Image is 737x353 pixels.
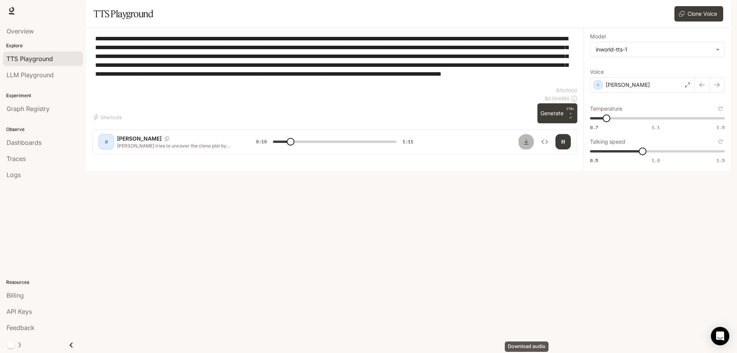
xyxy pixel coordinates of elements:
[92,111,125,123] button: Shortcuts
[117,135,162,143] p: [PERSON_NAME]
[537,134,552,149] button: Inspect
[674,6,723,22] button: Clone Voice
[590,139,625,144] p: Talking speed
[567,106,574,116] p: CTRL +
[590,157,598,164] span: 0.5
[716,104,725,113] button: Reset to default
[100,136,112,148] div: D
[590,42,724,57] div: inworld-tts-1
[590,124,598,131] span: 0.7
[590,69,604,75] p: Voice
[556,87,577,94] p: 970 / 1000
[652,124,660,131] span: 1.1
[505,341,549,352] div: Download audio
[652,157,660,164] span: 1.0
[256,138,267,146] span: 0:10
[716,138,725,146] button: Reset to default
[162,136,172,141] button: Copy Voice ID
[117,143,238,149] p: [PERSON_NAME] tries to uncover the clone plot by himself instead of calling for help. That's ego....
[567,106,574,120] p: ⏎
[590,106,622,111] p: Temperature
[596,46,712,53] div: inworld-tts-1
[403,138,413,146] span: 1:11
[94,6,153,22] h1: TTS Playground
[537,103,577,123] button: GenerateCTRL +⏎
[717,124,725,131] span: 1.5
[711,327,729,345] div: Open Intercom Messenger
[606,81,650,89] p: [PERSON_NAME]
[590,34,606,39] p: Model
[519,134,534,149] button: Download audio
[717,157,725,164] span: 1.5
